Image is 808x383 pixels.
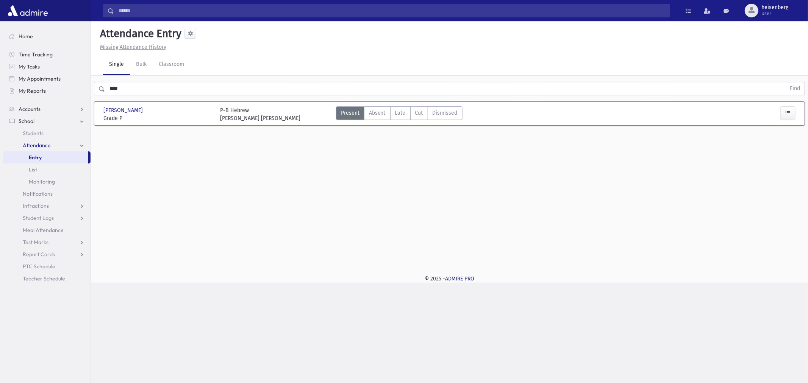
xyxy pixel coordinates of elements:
[3,151,88,163] a: Entry
[445,276,474,282] a: ADMIRE PRO
[97,44,166,50] a: Missing Attendance History
[23,215,54,221] span: Student Logs
[19,51,53,58] span: Time Tracking
[761,5,788,11] span: heisenberg
[3,236,91,248] a: Test Marks
[3,85,91,97] a: My Reports
[19,106,41,112] span: Accounts
[114,4,670,17] input: Search
[100,44,166,50] u: Missing Attendance History
[3,224,91,236] a: Meal Attendance
[19,87,46,94] span: My Reports
[3,139,91,151] a: Attendance
[3,188,91,200] a: Notifications
[3,30,91,42] a: Home
[395,109,406,117] span: Late
[3,103,91,115] a: Accounts
[23,263,55,270] span: PTC Schedule
[785,82,805,95] button: Find
[23,202,49,209] span: Infractions
[3,200,91,212] a: Infractions
[97,27,181,40] h5: Attendance Entry
[23,227,64,234] span: Meal Attendance
[23,275,65,282] span: Teacher Schedule
[220,106,300,122] div: P-B Hebrew [PERSON_NAME] [PERSON_NAME]
[3,48,91,61] a: Time Tracking
[19,33,33,40] span: Home
[3,212,91,224] a: Student Logs
[341,109,359,117] span: Present
[130,54,153,75] a: Bulk
[6,3,50,18] img: AdmirePro
[3,163,91,176] a: List
[23,142,51,149] span: Attendance
[433,109,458,117] span: Dismissed
[23,239,48,246] span: Test Marks
[3,73,91,85] a: My Appointments
[23,190,53,197] span: Notifications
[29,154,42,161] span: Entry
[29,178,55,185] span: Monitoring
[29,166,37,173] span: List
[19,118,34,125] span: School
[23,251,55,258] span: Report Cards
[3,127,91,139] a: Students
[19,75,61,82] span: My Appointments
[336,106,463,122] div: AttTypes
[3,61,91,73] a: My Tasks
[415,109,423,117] span: Cut
[3,248,91,260] a: Report Cards
[103,114,213,122] span: Grade P
[3,115,91,127] a: School
[3,272,91,285] a: Teacher Schedule
[153,54,190,75] a: Classroom
[3,176,91,188] a: Monitoring
[23,130,44,137] span: Students
[761,11,788,17] span: User
[19,63,40,70] span: My Tasks
[3,260,91,272] a: PTC Schedule
[369,109,386,117] span: Absent
[103,54,130,75] a: Single
[103,106,144,114] span: [PERSON_NAME]
[103,275,796,283] div: © 2025 -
